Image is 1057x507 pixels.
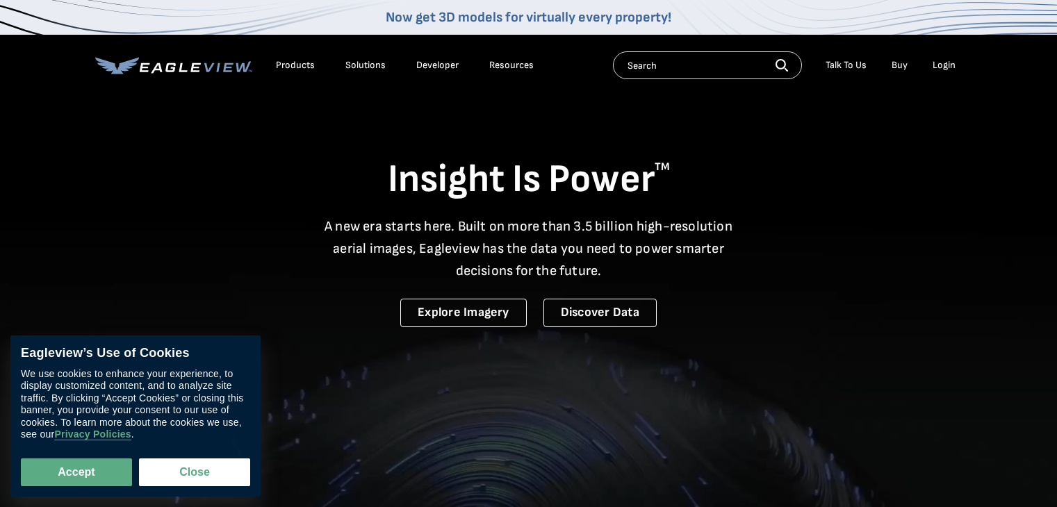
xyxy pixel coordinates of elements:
[400,299,527,327] a: Explore Imagery
[54,429,131,441] a: Privacy Policies
[21,346,250,361] div: Eagleview’s Use of Cookies
[933,59,956,72] div: Login
[489,59,534,72] div: Resources
[826,59,867,72] div: Talk To Us
[543,299,657,327] a: Discover Data
[892,59,908,72] a: Buy
[21,458,132,486] button: Accept
[416,59,459,72] a: Developer
[316,215,741,282] p: A new era starts here. Built on more than 3.5 billion high-resolution aerial images, Eagleview ha...
[139,458,250,486] button: Close
[386,9,671,26] a: Now get 3D models for virtually every property!
[345,59,386,72] div: Solutions
[276,59,315,72] div: Products
[21,368,250,441] div: We use cookies to enhance your experience, to display customized content, and to analyze site tra...
[95,156,962,204] h1: Insight Is Power
[613,51,802,79] input: Search
[655,160,670,174] sup: TM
